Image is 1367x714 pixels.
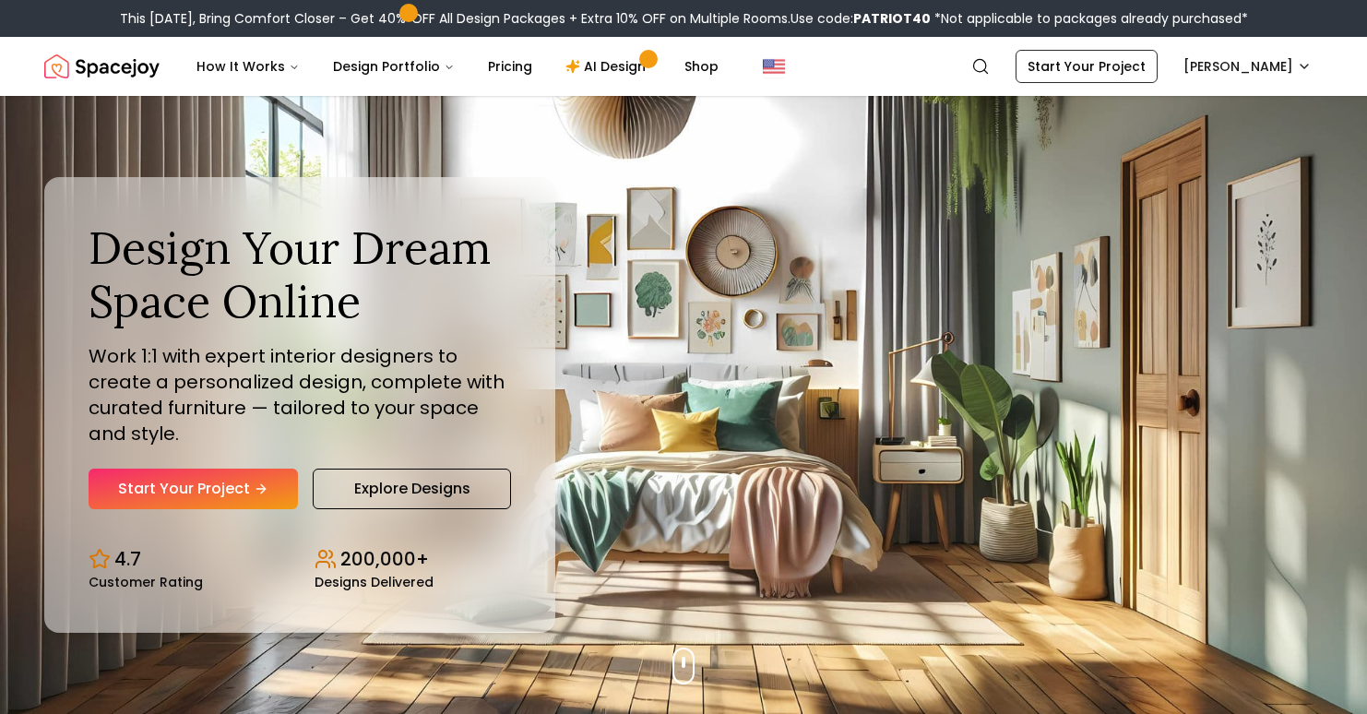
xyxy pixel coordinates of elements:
[89,469,298,509] a: Start Your Project
[318,48,470,85] button: Design Portfolio
[182,48,733,85] nav: Main
[44,48,160,85] img: Spacejoy Logo
[1172,50,1323,83] button: [PERSON_NAME]
[473,48,547,85] a: Pricing
[89,343,511,446] p: Work 1:1 with expert interior designers to create a personalized design, complete with curated fu...
[89,531,511,589] div: Design stats
[89,576,203,589] small: Customer Rating
[315,576,434,589] small: Designs Delivered
[763,55,785,77] img: United States
[931,9,1248,28] span: *Not applicable to packages already purchased*
[551,48,666,85] a: AI Design
[114,546,141,572] p: 4.7
[44,37,1323,96] nav: Global
[853,9,931,28] b: PATRIOT40
[1016,50,1158,83] a: Start Your Project
[790,9,931,28] span: Use code:
[120,9,1248,28] div: This [DATE], Bring Comfort Closer – Get 40% OFF All Design Packages + Extra 10% OFF on Multiple R...
[340,546,429,572] p: 200,000+
[670,48,733,85] a: Shop
[89,221,511,327] h1: Design Your Dream Space Online
[44,48,160,85] a: Spacejoy
[182,48,315,85] button: How It Works
[313,469,511,509] a: Explore Designs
